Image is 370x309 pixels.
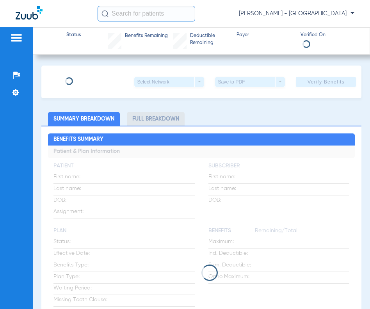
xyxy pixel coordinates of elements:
[16,6,43,20] img: Zuub Logo
[125,33,168,40] span: Benefits Remaining
[190,33,230,46] span: Deductible Remaining
[10,33,23,43] img: hamburger-icon
[239,10,354,18] span: [PERSON_NAME] - [GEOGRAPHIC_DATA]
[98,6,195,21] input: Search for patients
[48,112,120,126] li: Summary Breakdown
[127,112,185,126] li: Full Breakdown
[237,32,294,39] span: Payer
[101,10,109,17] img: Search Icon
[66,32,81,39] span: Status
[48,133,355,146] h2: Benefits Summary
[301,32,358,39] span: Verified On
